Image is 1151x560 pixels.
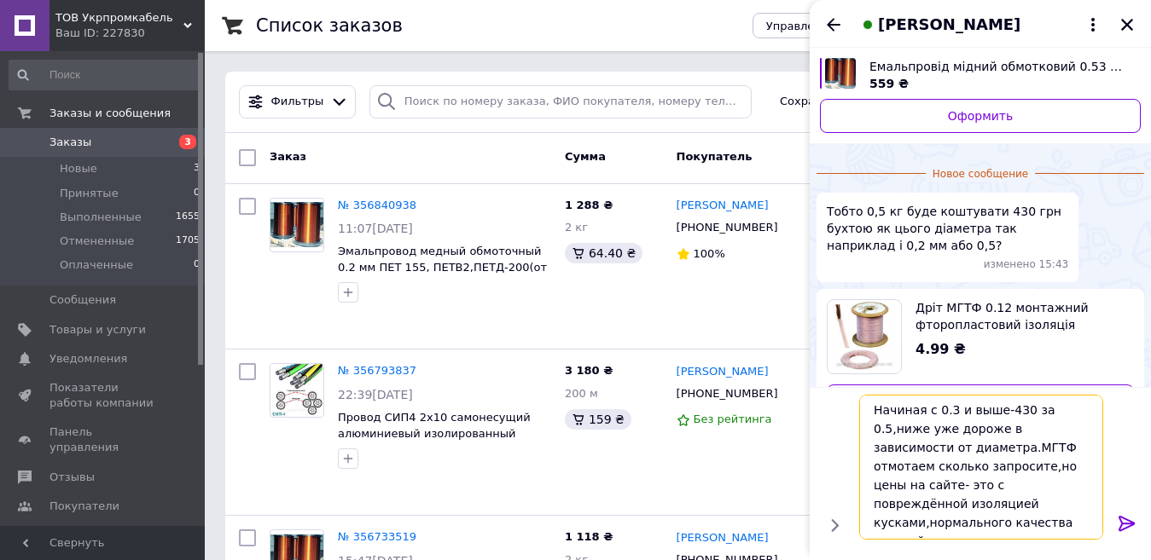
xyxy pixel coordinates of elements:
img: Фото товару [271,364,323,417]
div: [PHONE_NUMBER] [673,216,782,239]
a: № 356733519 [338,530,416,543]
a: [PERSON_NAME] [677,530,769,546]
img: 3714489977_w700_h500_provod-mgtf-012.jpg [832,300,897,373]
input: Поиск по номеру заказа, ФИО покупателя, номеру телефона, Email, номеру накладной [369,85,752,118]
img: Фото товару [270,202,323,247]
span: 0 [194,257,200,273]
button: Управление статусами [753,13,914,38]
span: Тобто 0,5 кг буде коштувати 430 грн бухтою як цього діаметра так наприклад і 0,2 мм або 0,5? [827,203,1068,254]
span: 1655 [176,210,200,225]
span: Товары и услуги [49,322,146,338]
span: Управление статусами [766,20,900,32]
a: Фото товару [270,363,324,418]
span: Сохраненные фильтры: [780,94,919,110]
button: [PERSON_NAME] [857,14,1103,36]
a: Оформить [827,384,1134,419]
h1: Список заказов [256,15,403,36]
span: Показатели работы компании [49,380,158,411]
span: Покупатели [49,499,119,514]
span: 15:43 12.08.2025 [1039,257,1069,272]
span: Новые [60,161,97,176]
span: 3 [179,135,196,149]
span: Емальпровід мідний обмотковий 0.53 мм ПЕТ 155, ПЕТВ2, ПЕТД-200(від 0.5 кг)) [869,58,1127,75]
span: 22:39[DATE] [338,388,413,401]
button: Показать кнопки [823,514,846,536]
span: 1705 [176,234,200,249]
span: 3 180 ₴ [565,364,613,377]
span: Панель управления [49,424,158,455]
a: [PERSON_NAME] [677,198,769,214]
span: Отзывы [49,470,95,485]
span: Сумма [565,150,606,163]
div: 159 ₴ [565,409,631,430]
span: [PERSON_NAME] [878,14,1020,36]
a: Фото товару [270,198,324,252]
span: 4.99 ₴ [916,341,966,357]
span: изменено [984,257,1039,272]
a: № 356840938 [338,199,416,211]
span: 100% [694,247,725,260]
span: 2 кг [565,221,588,234]
button: Назад [823,14,844,35]
span: Принятые [60,186,119,201]
span: 559 ₴ [869,77,909,90]
a: Посмотреть товар [820,58,1141,92]
span: Фильтры [271,94,324,110]
div: Ваш ID: 227830 [55,26,205,41]
a: [PERSON_NAME] [677,364,769,380]
span: Новое сообщение [926,167,1035,182]
span: Выполненные [60,210,142,225]
a: Эмальпровод медный обмоточный 0.2 мм ПЕТ 155, ПЕТВ2,ПЕТД-200(от 0.5 кг) [338,245,547,289]
span: 3 [194,161,200,176]
a: Провод СИП4 2х10 самонесущий алюминиевый изолированный [338,411,531,440]
a: Посмотреть товар [827,299,1134,374]
span: Заказы [49,135,91,150]
span: Покупатель [677,150,753,163]
button: Закрыть [1117,14,1137,35]
span: Заказы и сообщения [49,106,171,121]
span: Заказ [270,150,306,163]
a: Оформить [820,99,1141,133]
a: № 356793837 [338,364,416,377]
span: Отмененные [60,234,134,249]
span: 1 288 ₴ [565,199,613,211]
textarea: Начиная с 0.3 и выше-430 за 0.5,ниже уже дороже в зависимости от диаметра.МГТФ отмотаем сколько з... [859,395,1103,540]
span: 200 м [565,387,598,400]
span: Дріт МГТФ 0.12 монтажний фторопластовий ізоляція термостійкий [916,299,1120,333]
span: 11:07[DATE] [338,222,413,235]
span: 0 [194,186,200,201]
div: [PHONE_NUMBER] [673,383,782,405]
span: 1 118 ₴ [565,530,613,543]
span: Без рейтинга [694,413,772,425]
span: Оплаченные [60,257,133,273]
img: 2428435_w700_h500_emalprovod-mednyj-obmotochnyj.jpg [825,58,856,89]
div: 64.40 ₴ [565,243,642,263]
span: Сообщения [49,292,116,308]
input: Поиск [9,60,201,90]
span: ТОВ Укрпромкабель [55,10,183,26]
span: Уведомления [49,351,127,367]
